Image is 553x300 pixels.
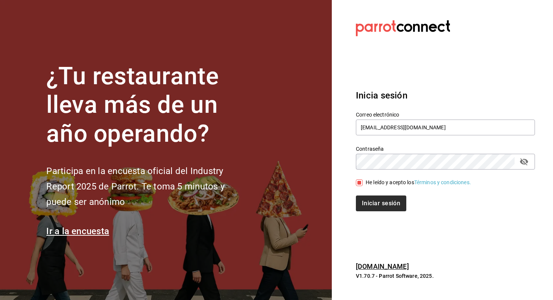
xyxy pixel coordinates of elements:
[46,226,109,236] a: Ir a la encuesta
[414,179,471,185] a: Términos y condiciones.
[356,262,409,270] a: [DOMAIN_NAME]
[356,120,535,135] input: Ingresa tu correo electrónico
[46,164,249,209] h2: Participa en la encuesta oficial del Industry Report 2025 de Parrot. Te toma 5 minutos y puede se...
[518,155,530,168] button: passwordField
[356,146,535,151] label: Contraseña
[356,89,535,102] h3: Inicia sesión
[356,195,406,211] button: Iniciar sesión
[46,62,249,148] h1: ¿Tu restaurante lleva más de un año operando?
[356,272,535,280] p: V1.70.7 - Parrot Software, 2025.
[366,179,471,186] div: He leído y acepto los
[356,112,535,117] label: Correo electrónico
